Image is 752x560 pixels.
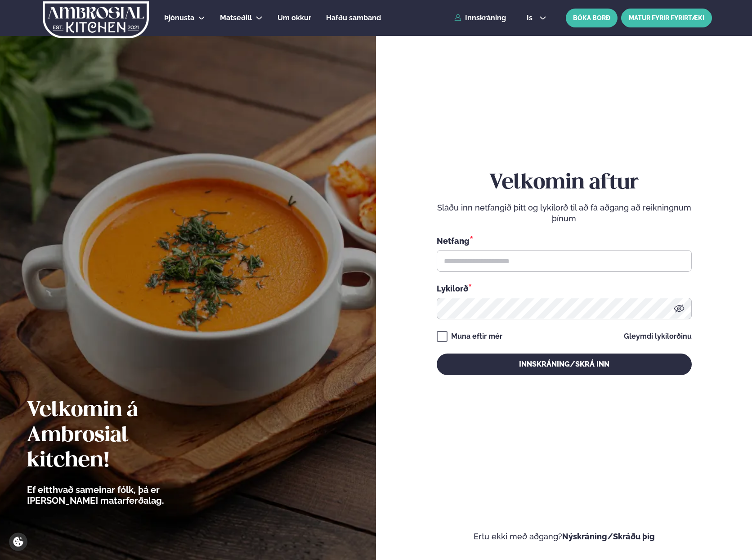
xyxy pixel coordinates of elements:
p: Ertu ekki með aðgang? [403,531,725,542]
a: Gleymdi lykilorðinu [624,333,692,340]
p: Sláðu inn netfangið þitt og lykilorð til að fá aðgang að reikningnum þínum [437,202,692,224]
div: Netfang [437,235,692,246]
a: Nýskráning/Skráðu þig [562,532,655,541]
a: Innskráning [454,14,506,22]
span: Matseðill [220,13,252,22]
a: Cookie settings [9,533,27,551]
span: is [527,14,535,22]
span: Hafðu samband [326,13,381,22]
button: BÓKA BORÐ [566,9,618,27]
button: Innskráning/Skrá inn [437,354,692,375]
a: MATUR FYRIR FYRIRTÆKI [621,9,712,27]
p: Ef eitthvað sameinar fólk, þá er [PERSON_NAME] matarferðalag. [27,484,214,506]
img: logo [42,1,150,38]
span: Þjónusta [164,13,194,22]
span: Um okkur [278,13,311,22]
h2: Velkomin aftur [437,170,692,196]
a: Þjónusta [164,13,194,23]
button: is [519,14,553,22]
div: Lykilorð [437,282,692,294]
a: Hafðu samband [326,13,381,23]
a: Matseðill [220,13,252,23]
a: Um okkur [278,13,311,23]
h2: Velkomin á Ambrosial kitchen! [27,398,214,474]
